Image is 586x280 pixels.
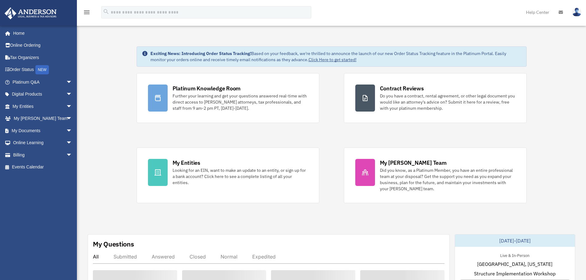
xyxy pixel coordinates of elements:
a: Tax Organizers [4,51,82,64]
div: Live & In-Person [495,252,534,258]
div: Further your learning and get your questions answered real-time with direct access to [PERSON_NAM... [173,93,308,111]
a: Online Learningarrow_drop_down [4,137,82,149]
i: search [103,8,110,15]
a: Billingarrow_drop_down [4,149,82,161]
img: User Pic [572,8,581,17]
div: Normal [221,254,237,260]
div: Answered [152,254,175,260]
a: Digital Productsarrow_drop_down [4,88,82,101]
span: arrow_drop_down [66,88,78,101]
span: arrow_drop_down [66,137,78,149]
div: NEW [35,65,49,74]
a: menu [83,11,90,16]
a: Platinum Knowledge Room Further your learning and get your questions answered real-time with dire... [137,73,319,123]
div: Do you have a contract, rental agreement, or other legal document you would like an attorney's ad... [380,93,515,111]
a: My Documentsarrow_drop_down [4,124,82,137]
div: Closed [189,254,206,260]
a: Online Ordering [4,39,82,52]
span: arrow_drop_down [66,112,78,125]
span: arrow_drop_down [66,76,78,89]
div: Expedited [252,254,276,260]
a: Click Here to get started! [309,57,357,62]
span: Structure Implementation Workshop [474,270,556,277]
div: Submitted [114,254,137,260]
span: arrow_drop_down [66,100,78,113]
div: Contract Reviews [380,85,424,92]
a: My Entitiesarrow_drop_down [4,100,82,112]
a: Contract Reviews Do you have a contract, rental agreement, or other legal document you would like... [344,73,527,123]
a: Platinum Q&Aarrow_drop_down [4,76,82,88]
div: [DATE]-[DATE] [455,235,575,247]
strong: Exciting News: Introducing Order Status Tracking! [150,51,251,56]
div: My Entities [173,159,200,167]
i: menu [83,9,90,16]
a: My [PERSON_NAME] Team Did you know, as a Platinum Member, you have an entire professional team at... [344,148,527,203]
a: My [PERSON_NAME] Teamarrow_drop_down [4,112,82,125]
span: [GEOGRAPHIC_DATA], [US_STATE] [477,260,552,268]
div: Looking for an EIN, want to make an update to an entity, or sign up for a bank account? Click her... [173,167,308,186]
div: Did you know, as a Platinum Member, you have an entire professional team at your disposal? Get th... [380,167,515,192]
div: My Questions [93,239,134,249]
div: Based on your feedback, we're thrilled to announce the launch of our new Order Status Tracking fe... [150,50,521,63]
div: My [PERSON_NAME] Team [380,159,447,167]
a: Events Calendar [4,161,82,173]
span: arrow_drop_down [66,149,78,161]
a: Home [4,27,78,39]
a: Order StatusNEW [4,64,82,76]
img: Anderson Advisors Platinum Portal [3,7,58,19]
span: arrow_drop_down [66,124,78,137]
div: Platinum Knowledge Room [173,85,241,92]
a: My Entities Looking for an EIN, want to make an update to an entity, or sign up for a bank accoun... [137,148,319,203]
div: All [93,254,99,260]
